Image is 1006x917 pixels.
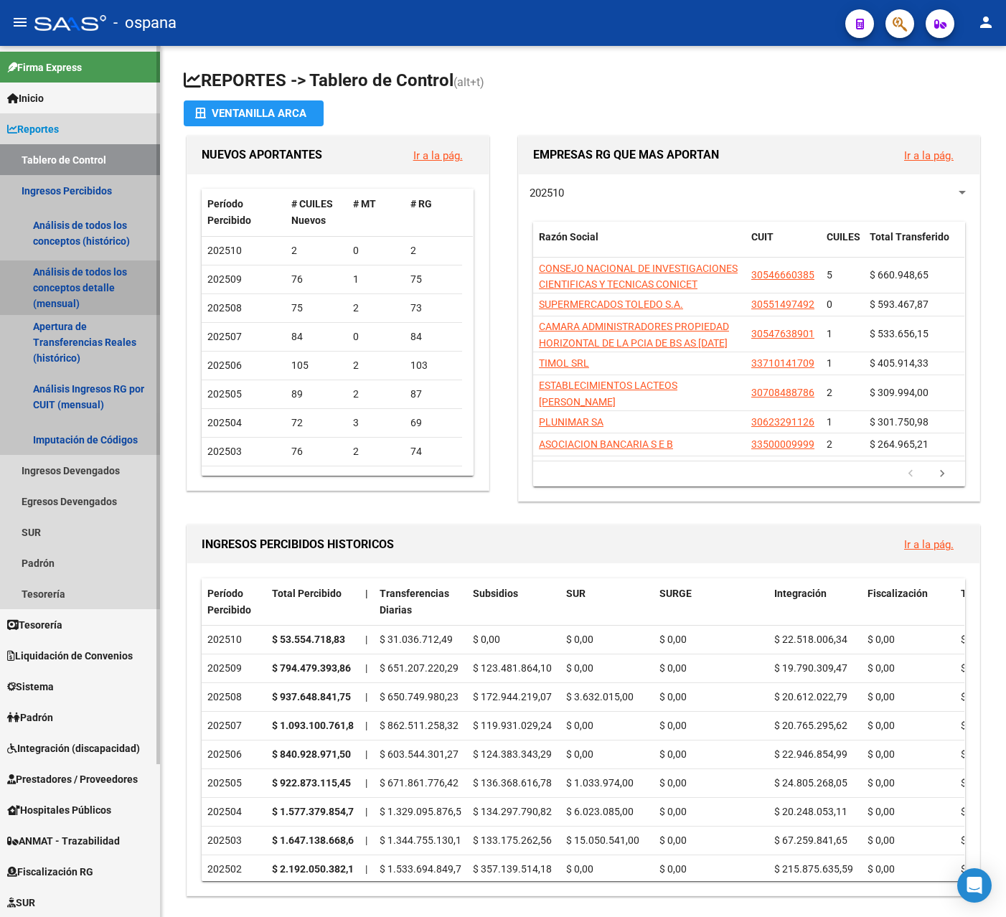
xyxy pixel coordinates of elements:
mat-icon: menu [11,14,29,31]
div: 76 [291,443,342,460]
span: Prestadores / Proveedores [7,771,138,787]
span: $ 0,00 [659,720,687,731]
span: $ 0,00 [868,748,895,760]
span: $ 134.297.790,82 [473,806,552,817]
span: $ 6.023.085,00 [566,806,634,817]
span: PLUNIMAR SA [539,416,603,428]
span: - ospana [113,7,177,39]
div: 65 [291,472,342,489]
span: | [365,863,367,875]
span: $ 136.368.616,78 [473,777,552,789]
span: 202510 [530,187,564,199]
span: $ 0,00 [868,777,895,789]
span: EMPRESAS RG QUE MAS APORTAN [533,148,719,161]
span: $ 22.518.006,34 [774,634,847,645]
span: $ 0,00 [473,634,500,645]
span: $ 20.765.295,62 [774,720,847,731]
div: 76 [291,271,342,288]
span: $ 31.036.712,49 [380,634,453,645]
datatable-header-cell: Total Percibido [266,578,359,626]
span: $ 15.050.541,00 [566,834,639,846]
span: $ 0,00 [566,748,593,760]
div: 2 [353,357,399,374]
span: Sistema [7,679,54,695]
datatable-header-cell: Subsidios [467,578,560,626]
span: $ 0,00 [659,748,687,760]
span: $ 405.914,33 [870,357,929,369]
a: Ir a la pág. [904,149,954,162]
datatable-header-cell: Fiscalización [862,578,955,626]
div: 202510 [207,631,260,648]
div: 0 [353,243,399,259]
datatable-header-cell: # RG [405,189,462,236]
datatable-header-cell: SURGE [654,578,768,626]
span: 202502 [207,474,242,486]
div: 74 [410,443,456,460]
span: $ 0,00 [868,863,895,875]
span: Liquidación de Convenios [7,648,133,664]
span: $ 0,00 [868,806,895,817]
datatable-header-cell: Razón Social [533,222,746,269]
span: # RG [410,198,432,210]
span: 30623291126 [751,416,814,428]
strong: $ 937.648.841,75 [272,691,351,702]
span: 202507 [207,331,242,342]
span: | [365,748,367,760]
strong: $ 1.647.138.668,62 [272,834,359,846]
span: 30551497492 [751,298,814,310]
span: 0 [827,298,832,310]
span: 2 [827,438,832,450]
span: $ 0,00 [868,662,895,674]
div: Ventanilla ARCA [195,100,312,126]
span: $ 0,00 [566,634,593,645]
span: Razón Social [539,231,598,243]
span: $ 20.612.022,79 [774,691,847,702]
span: $ 0,00 [659,863,687,875]
div: 87 [410,386,456,403]
span: $ 172.944.219,07 [473,691,552,702]
datatable-header-cell: Período Percibido [202,189,286,236]
span: $ 862.511.258,32 [380,720,459,731]
span: $ 119.931.029,24 [473,720,552,731]
span: $ 0,00 [566,662,593,674]
span: Inicio [7,90,44,106]
div: 105 [291,357,342,374]
span: $ 0,00 [868,720,895,731]
span: 202508 [207,302,242,314]
span: ANMAT - Trazabilidad [7,833,120,849]
div: 2 [353,300,399,316]
span: 202505 [207,388,242,400]
div: 202509 [207,660,260,677]
div: 202504 [207,804,260,820]
span: 30708488786 [751,387,814,398]
span: $ 215.875.635,59 [774,863,853,875]
span: # MT [353,198,376,210]
span: CONSEJO NACIONAL DE INVESTIGACIONES CIENTIFICAS Y TECNICAS CONICET [539,263,738,291]
span: 202503 [207,446,242,457]
div: 202505 [207,775,260,791]
span: | [365,834,367,846]
span: TIMOL SRL [539,357,589,369]
span: $ 19.790.309,47 [774,662,847,674]
span: Fiscalización [868,588,928,599]
span: (alt+t) [453,75,484,89]
span: $ 603.544.301,27 [380,748,459,760]
strong: $ 840.928.971,50 [272,748,351,760]
div: 103 [410,357,456,374]
span: $ 0,00 [961,634,988,645]
span: $ 0,00 [659,834,687,846]
mat-icon: person [977,14,995,31]
div: Open Intercom Messenger [957,868,992,903]
div: 202502 [207,861,260,878]
span: $ 0,00 [961,662,988,674]
a: go to previous page [897,466,924,482]
span: ASOCIACION BANCARIA S E B [539,438,673,450]
span: 202510 [207,245,242,256]
span: $ 1.344.755.130,15 [380,834,467,846]
div: 2 [353,472,399,489]
span: $ 0,00 [868,691,895,702]
datatable-header-cell: Integración [768,578,862,626]
span: $ 1.533.694.849,78 [380,863,467,875]
span: 30546660385 [751,269,814,281]
span: $ 301.750,98 [870,416,929,428]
